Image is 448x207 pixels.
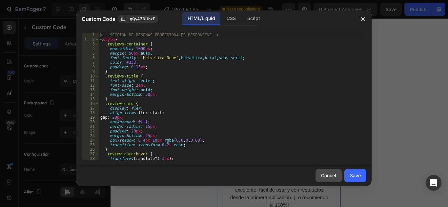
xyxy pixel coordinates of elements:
div: 24 [82,138,99,143]
span: .gQyAZRUhxF [129,16,155,22]
img: Reseña 1 [21,32,103,125]
div: 9 [82,69,99,74]
div: 13 [82,88,99,92]
button: Save [344,169,366,182]
div: 21 [82,124,99,129]
div: [PERSON_NAME] – [GEOGRAPHIC_DATA] [11,143,112,159]
div: 6 [82,56,99,60]
div: 26 [82,147,99,152]
div: Script [242,12,265,25]
div: 27 [82,152,99,156]
div: 7 [82,60,99,65]
span: Custom Code [82,15,115,23]
div: 2 [82,37,99,42]
div: 5 [82,51,99,56]
button: .gQyAZRUhxF [118,15,158,23]
div: 10 [82,74,99,78]
div: 4 [82,46,99,51]
button: Cancel [316,169,342,182]
div: HTML/Liquid [182,12,220,25]
div: 12 [82,83,99,88]
div: Open Intercom Messenger [426,175,441,191]
div: 11 [82,78,99,83]
div: CSS [221,12,241,25]
div: 15 [82,97,99,101]
div: 20 [82,120,99,124]
div: 18 [82,111,99,115]
div: ★★★★★ [11,131,112,141]
div: 17 [82,106,99,111]
div: 14 [82,92,99,97]
div: 22 [82,129,99,133]
div: 16 [82,101,99,106]
div: 25 [82,143,99,147]
div: 8 [82,65,99,69]
div: 19 [82,115,99,120]
div: 23 [82,133,99,138]
div: 3 [82,42,99,46]
div: 1 [82,33,99,37]
div: Save [350,172,361,179]
div: 28 [82,156,99,161]
div: Me encantó el producto 😍. La calidad es excelente, fácil de usar y con resultados desde la primer... [11,161,112,190]
div: Cancel [321,172,336,179]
